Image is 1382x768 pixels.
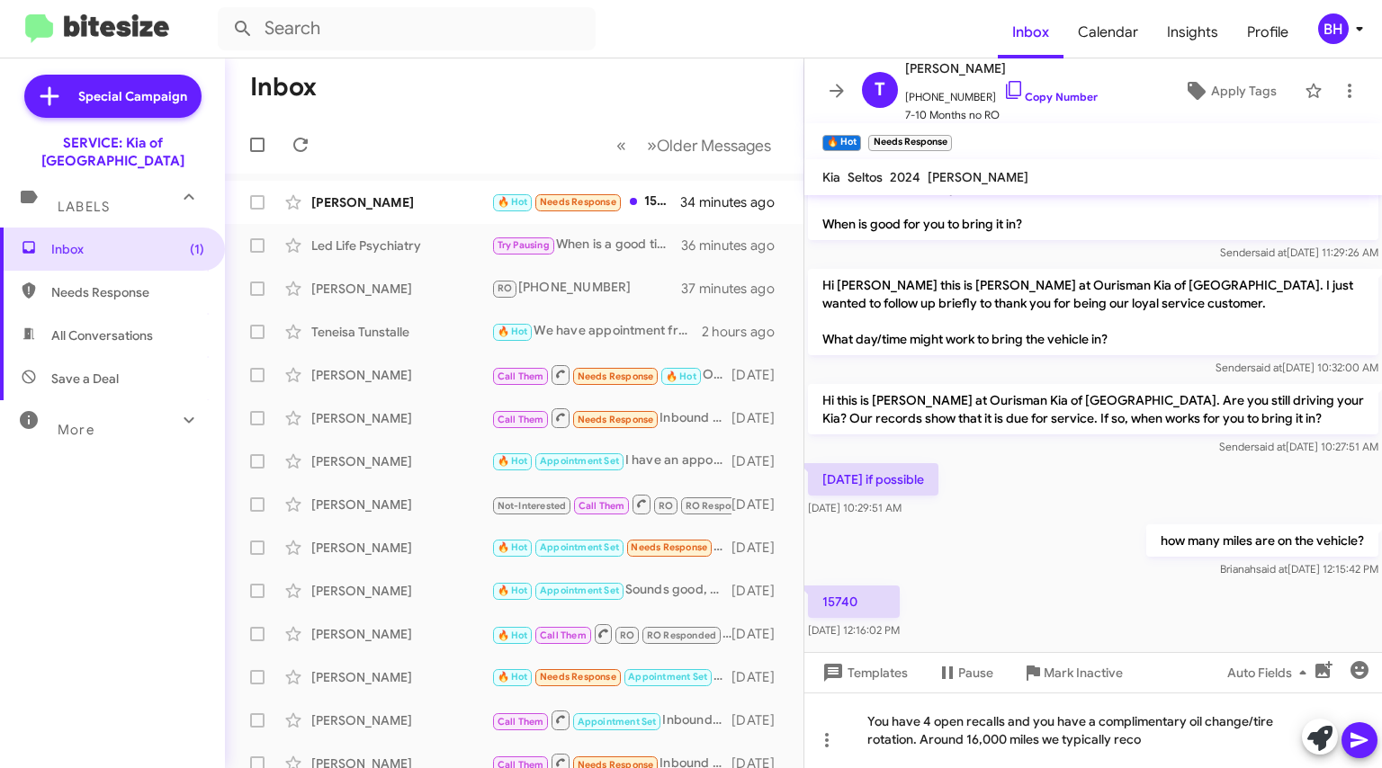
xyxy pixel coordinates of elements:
div: 37 minutes ago [681,280,789,298]
div: [DATE] [731,409,789,427]
span: Templates [819,656,908,689]
div: [DATE] [731,625,789,643]
span: 🔥 Hot [498,455,528,467]
a: Inbox [998,6,1063,58]
span: 2024 [890,169,920,185]
button: Auto Fields [1213,656,1328,689]
span: said at [1255,246,1287,259]
span: Older Messages [657,136,771,156]
span: Needs Response [631,541,707,553]
nav: Page navigation example [606,127,782,164]
span: More [58,422,94,438]
small: Needs Response [868,135,951,151]
span: 🔥 Hot [498,326,528,337]
div: [DATE] [731,582,789,600]
span: [PERSON_NAME] [928,169,1028,185]
div: 36 minutes ago [681,237,789,255]
div: Teneisa Tunstalle [311,323,491,341]
span: Needs Response [578,414,654,425]
div: [DATE] [731,711,789,729]
div: [PHONE_NUMBER] [491,278,681,299]
span: Labels [58,199,110,215]
span: 🔥 Hot [498,630,528,641]
div: [PERSON_NAME] [311,711,491,729]
a: Copy Number [1003,90,1098,103]
span: RO Responded [647,630,716,641]
button: Previous [606,127,637,164]
div: [DATE] [731,539,789,557]
span: [DATE] 12:16:02 PM [808,623,900,637]
div: [DATE] [731,366,789,384]
span: Needs Response [540,196,616,208]
a: Insights [1153,6,1233,58]
span: Inbox [51,240,204,258]
div: [DATE] [731,496,789,513]
span: Special Campaign [78,87,187,105]
span: RO [498,282,512,294]
p: Hi this is [PERSON_NAME] at Ourisman Kia of [GEOGRAPHIC_DATA]. Are you still driving your Kia? Ou... [808,384,1378,434]
span: [PERSON_NAME] [905,58,1098,79]
div: Led Life Psychiatry [311,237,491,255]
div: You have 4 open recalls and you have a complimentary oil change/tire rotation. Around 16,000 mile... [804,692,1382,768]
p: how many miles are on the vehicle? [1146,524,1378,557]
span: T [875,76,885,104]
div: [DATE] [731,668,789,686]
span: [PHONE_NUMBER] [905,79,1098,106]
span: RO [620,630,634,641]
span: 🔥 Hot [666,371,696,382]
span: 7-10 Months no RO [905,106,1098,124]
div: [PERSON_NAME] [311,539,491,557]
span: [DATE] 10:29:51 AM [808,501,902,514]
span: Sender [DATE] 10:27:51 AM [1219,440,1378,453]
div: We have appointment from 8am to 2 pm for [DATE]. [491,321,702,342]
span: Appointment Set [540,541,619,553]
div: 34 minutes ago [681,193,789,211]
span: Call Them [498,716,544,728]
span: Mark Inactive [1044,656,1123,689]
button: Mark Inactive [1008,656,1137,689]
div: Sounds good, thanks [491,580,731,601]
span: 🔥 Hot [498,196,528,208]
a: Profile [1233,6,1303,58]
span: Seltos [848,169,883,185]
span: Kia [822,169,840,185]
span: Needs Response [540,671,616,683]
span: Call Them [498,371,544,382]
span: said at [1254,440,1286,453]
div: BH [1318,13,1349,44]
span: Brianah [DATE] 12:15:42 PM [1220,562,1378,576]
div: Inbound Call [491,709,731,731]
span: said at [1256,562,1288,576]
span: Call Them [540,630,587,641]
input: Search [218,7,596,50]
div: [PERSON_NAME] [311,280,491,298]
span: Sender [DATE] 10:32:00 AM [1216,361,1378,374]
span: 🔥 Hot [498,671,528,683]
p: 15740 [808,585,900,618]
button: Pause [922,656,1008,689]
button: BH [1303,13,1362,44]
div: [PERSON_NAME] [311,366,491,384]
span: Auto Fields [1227,656,1314,689]
span: All Conversations [51,326,153,344]
div: [PERSON_NAME] [311,496,491,513]
div: Hey [PERSON_NAME], turned the Telluride on this morning and the engine started but the instrument... [491,537,731,558]
div: [PERSON_NAME] [311,409,491,427]
small: 🔥 Hot [822,135,861,151]
div: Liked “Okay, safe travels and I'll contact you when you're back in town.” [491,493,731,515]
a: Special Campaign [24,75,202,118]
span: Sender [DATE] 11:29:26 AM [1220,246,1378,259]
div: 15740 [491,192,681,212]
span: Call Them [498,414,544,425]
span: « [616,134,626,156]
div: [PERSON_NAME] [311,582,491,600]
p: Hi [PERSON_NAME] this is [PERSON_NAME] at Ourisman Kia of [GEOGRAPHIC_DATA]. I just wanted to fol... [808,269,1378,355]
div: 2 hours ago [702,323,789,341]
div: [PERSON_NAME] [311,668,491,686]
div: [DATE] [731,452,789,470]
span: 🔥 Hot [498,585,528,596]
span: Needs Response [578,371,654,382]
